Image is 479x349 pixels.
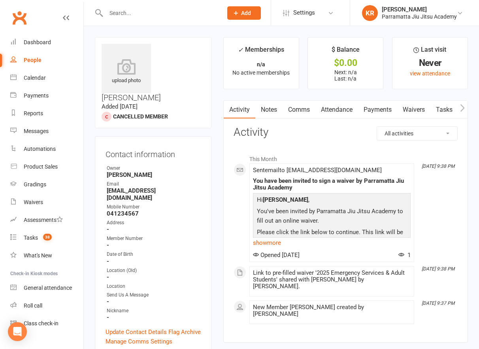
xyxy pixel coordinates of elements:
a: Gradings [10,176,83,193]
div: Automations [24,146,56,152]
div: Send Us A Message [107,291,201,299]
div: Assessments [24,217,63,223]
strong: - [107,258,201,265]
div: Memberships [238,45,284,59]
a: Messages [10,122,83,140]
li: This Month [234,151,458,163]
div: Open Intercom Messenger [8,322,27,341]
div: New Member [PERSON_NAME] created by [PERSON_NAME] [253,304,411,317]
div: What's New [24,252,52,259]
span: Add [241,10,251,16]
h3: Contact information [106,147,201,159]
div: Member Number [107,235,201,242]
strong: - [107,314,201,321]
div: Tasks [24,235,38,241]
time: Added [DATE] [102,103,138,110]
div: Messages [24,128,49,134]
div: Never [400,59,460,67]
a: Payments [358,101,397,119]
a: Manage Comms Settings [106,337,172,346]
div: Product Sales [24,163,58,170]
a: Waivers [397,101,430,119]
a: Tasks [430,101,458,119]
div: upload photo [102,59,151,85]
a: Reports [10,105,83,122]
a: Dashboard [10,34,83,51]
a: Assessments [10,211,83,229]
strong: n/a [257,61,265,68]
i: [DATE] 9:38 PM [422,163,454,169]
i: [DATE] 9:37 PM [422,300,454,306]
a: Activity [224,101,255,119]
a: Roll call [10,297,83,315]
a: Product Sales [10,158,83,176]
h3: [PERSON_NAME] [102,44,205,102]
a: Comms [283,101,315,119]
span: Settings [293,4,315,22]
div: Last visit [413,45,446,59]
div: Parramatta Jiu Jitsu Academy [382,13,457,20]
span: Cancelled member [113,113,168,120]
i: [DATE] 9:38 PM [422,266,454,272]
p: You've been invited by Parramatta Jiu Jitsu Academy to fill out an online waiver. [255,206,409,227]
a: Archive [181,327,201,337]
strong: [PERSON_NAME] [263,196,308,203]
button: Add [227,6,261,20]
a: Waivers [10,193,83,211]
a: Update Contact Details [106,327,167,337]
div: $0.00 [315,59,376,67]
a: Class kiosk mode [10,315,83,332]
a: Notes [255,101,283,119]
div: Address [107,219,201,227]
p: Hi , [255,195,409,206]
strong: - [107,274,201,281]
a: Flag [168,327,179,337]
strong: - [107,242,201,249]
h3: Activity [234,126,458,139]
span: No active memberships [232,69,290,76]
div: People [24,57,41,63]
span: Opened [DATE] [253,251,300,259]
a: Attendance [315,101,358,119]
strong: - [107,226,201,233]
div: [PERSON_NAME] [382,6,457,13]
a: Automations [10,140,83,158]
div: $ Balance [332,45,360,59]
div: Dashboard [24,39,51,45]
strong: [EMAIL_ADDRESS][DOMAIN_NAME] [107,187,201,201]
a: view attendance [410,70,450,77]
span: 38 [43,234,52,240]
p: Next: n/a Last: n/a [315,69,376,82]
div: Date of Birth [107,251,201,258]
div: Nickname [107,307,201,315]
div: Location (Old) [107,267,201,274]
div: Owner [107,165,201,172]
a: Clubworx [9,8,29,28]
a: General attendance kiosk mode [10,279,83,297]
a: Calendar [10,69,83,87]
div: KR [362,5,378,21]
strong: [PERSON_NAME] [107,171,201,178]
div: Payments [24,92,49,99]
div: Waivers [24,199,43,205]
span: 1 [398,251,411,259]
i: ✓ [238,46,243,54]
a: show more [253,237,411,248]
strong: - [107,298,201,305]
div: Gradings [24,181,46,188]
div: Location [107,283,201,290]
span: Sent email to [EMAIL_ADDRESS][DOMAIN_NAME] [253,167,382,174]
a: What's New [10,247,83,265]
div: Reports [24,110,43,116]
div: Link to pre-filled waiver '2025 Emergency Services & Adult Students' shared with [PERSON_NAME] by... [253,270,411,290]
div: Email [107,180,201,188]
div: Class check-in [24,320,58,326]
div: Roll call [24,302,42,309]
input: Search... [104,8,217,19]
a: Tasks 38 [10,229,83,247]
div: You have been invited to sign a waiver by Parramatta Jiu Jitsu Academy [253,178,411,191]
a: People [10,51,83,69]
div: Mobile Number [107,203,201,211]
a: Payments [10,87,83,105]
strong: 041234567 [107,210,201,217]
